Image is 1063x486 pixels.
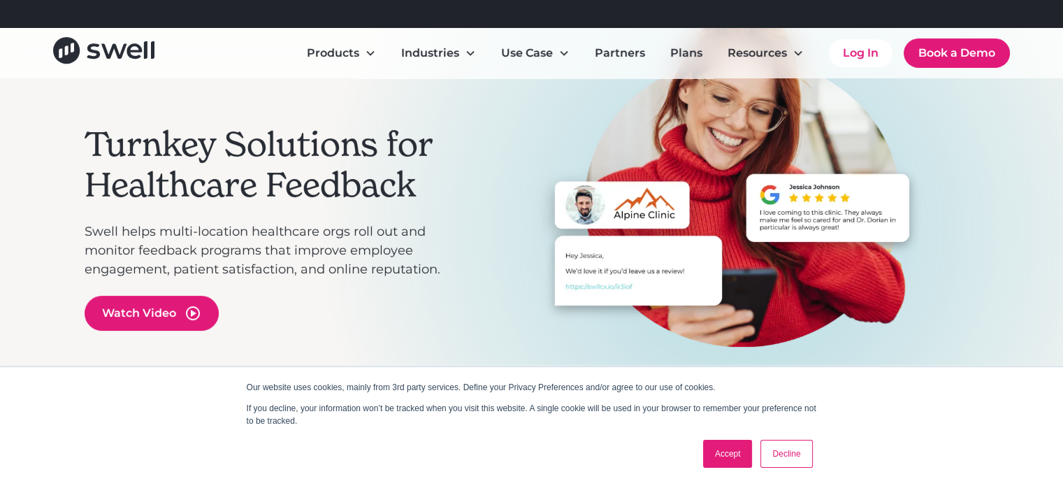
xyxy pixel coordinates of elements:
[53,37,154,69] a: home
[476,11,979,399] div: 1 of 3
[307,45,359,62] div: Products
[659,39,714,67] a: Plans
[584,39,656,67] a: Partners
[296,39,387,67] div: Products
[476,11,979,444] div: carousel
[247,381,817,394] p: Our website uses cookies, mainly from 3rd party services. Define your Privacy Preferences and/or ...
[825,335,1063,486] iframe: Chat Widget
[728,45,787,62] div: Resources
[85,222,462,279] p: Swell helps multi-location healthcare orgs roll out and monitor feedback programs that improve em...
[829,39,892,67] a: Log In
[390,39,487,67] div: Industries
[760,440,812,468] a: Decline
[401,45,459,62] div: Industries
[85,124,462,205] h2: Turnkey Solutions for Healthcare Feedback
[716,39,815,67] div: Resources
[85,296,219,331] a: open lightbox
[703,440,753,468] a: Accept
[102,305,176,322] div: Watch Video
[247,402,817,427] p: If you decline, your information won’t be tracked when you visit this website. A single cookie wi...
[501,45,553,62] div: Use Case
[904,38,1010,68] a: Book a Demo
[490,39,581,67] div: Use Case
